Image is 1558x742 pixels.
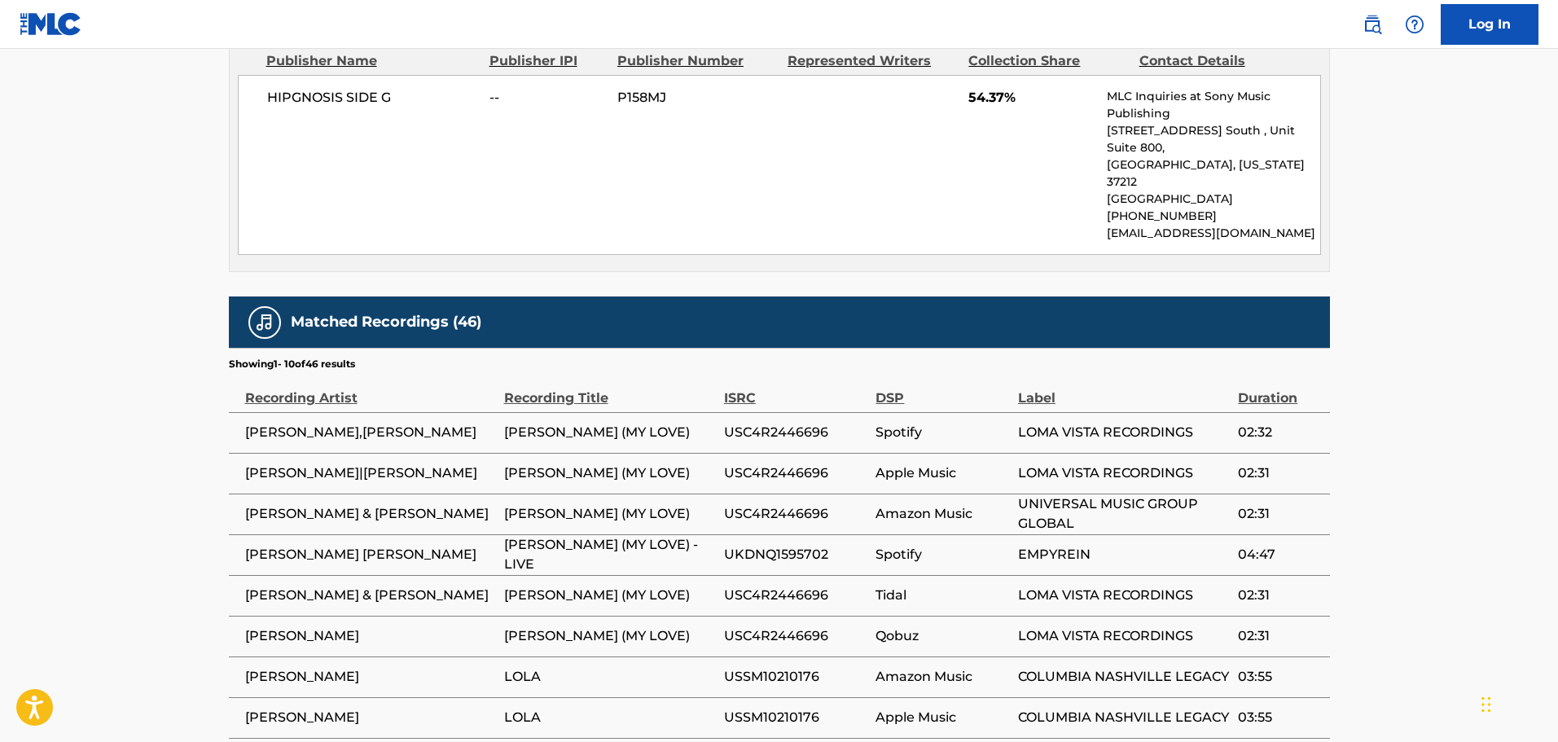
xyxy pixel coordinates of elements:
[788,51,956,71] div: Represented Writers
[724,504,868,524] span: USC4R2446696
[504,463,716,483] span: [PERSON_NAME] (MY LOVE)
[724,545,868,564] span: UKDNQ1595702
[489,88,605,108] span: --
[504,586,716,605] span: [PERSON_NAME] (MY LOVE)
[267,88,478,108] span: HIPGNOSIS SIDE G
[724,423,868,442] span: USC4R2446696
[724,463,868,483] span: USC4R2446696
[1238,586,1321,605] span: 02:31
[1018,545,1230,564] span: EMPYREIN
[876,504,1009,524] span: Amazon Music
[1238,504,1321,524] span: 02:31
[1238,626,1321,646] span: 02:31
[1107,225,1319,242] p: [EMAIL_ADDRESS][DOMAIN_NAME]
[1107,122,1319,156] p: [STREET_ADDRESS] South , Unit Suite 800,
[968,88,1095,108] span: 54.37%
[245,423,496,442] span: [PERSON_NAME],[PERSON_NAME]
[724,586,868,605] span: USC4R2446696
[1107,191,1319,208] p: [GEOGRAPHIC_DATA]
[291,313,481,331] h5: Matched Recordings (46)
[504,504,716,524] span: [PERSON_NAME] (MY LOVE)
[1356,8,1389,41] a: Public Search
[968,51,1126,71] div: Collection Share
[245,504,496,524] span: [PERSON_NAME] & [PERSON_NAME]
[1477,664,1558,742] iframe: Chat Widget
[1363,15,1382,34] img: search
[1405,15,1424,34] img: help
[1018,423,1230,442] span: LOMA VISTA RECORDINGS
[724,626,868,646] span: USC4R2446696
[1238,371,1321,408] div: Duration
[1441,4,1538,45] a: Log In
[876,626,1009,646] span: Qobuz
[1238,708,1321,727] span: 03:55
[1238,423,1321,442] span: 02:32
[245,626,496,646] span: [PERSON_NAME]
[1238,463,1321,483] span: 02:31
[245,463,496,483] span: [PERSON_NAME]|[PERSON_NAME]
[876,545,1009,564] span: Spotify
[876,463,1009,483] span: Apple Music
[724,667,868,687] span: USSM10210176
[876,708,1009,727] span: Apple Music
[1018,494,1230,533] span: UNIVERSAL MUSIC GROUP GLOBAL
[245,708,496,727] span: [PERSON_NAME]
[266,51,477,71] div: Publisher Name
[876,586,1009,605] span: Tidal
[229,357,355,371] p: Showing 1 - 10 of 46 results
[1238,667,1321,687] span: 03:55
[20,12,82,36] img: MLC Logo
[245,586,496,605] span: [PERSON_NAME] & [PERSON_NAME]
[489,51,605,71] div: Publisher IPI
[876,423,1009,442] span: Spotify
[245,371,496,408] div: Recording Artist
[504,626,716,646] span: [PERSON_NAME] (MY LOVE)
[504,535,716,574] span: [PERSON_NAME] (MY LOVE) - LIVE
[245,545,496,564] span: [PERSON_NAME] [PERSON_NAME]
[504,371,716,408] div: Recording Title
[1398,8,1431,41] div: Help
[504,423,716,442] span: [PERSON_NAME] (MY LOVE)
[1018,586,1230,605] span: LOMA VISTA RECORDINGS
[1018,371,1230,408] div: Label
[1481,680,1491,729] div: Drag
[617,51,775,71] div: Publisher Number
[1139,51,1297,71] div: Contact Details
[724,708,868,727] span: USSM10210176
[1107,208,1319,225] p: [PHONE_NUMBER]
[1018,463,1230,483] span: LOMA VISTA RECORDINGS
[255,313,274,332] img: Matched Recordings
[876,371,1009,408] div: DSP
[1018,626,1230,646] span: LOMA VISTA RECORDINGS
[1107,88,1319,122] p: MLC Inquiries at Sony Music Publishing
[504,708,716,727] span: LOLA
[245,667,496,687] span: [PERSON_NAME]
[1107,156,1319,191] p: [GEOGRAPHIC_DATA], [US_STATE] 37212
[876,667,1009,687] span: Amazon Music
[1018,667,1230,687] span: COLUMBIA NASHVILLE LEGACY
[724,371,868,408] div: ISRC
[1238,545,1321,564] span: 04:47
[504,667,716,687] span: LOLA
[1018,708,1230,727] span: COLUMBIA NASHVILLE LEGACY
[617,88,775,108] span: P158MJ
